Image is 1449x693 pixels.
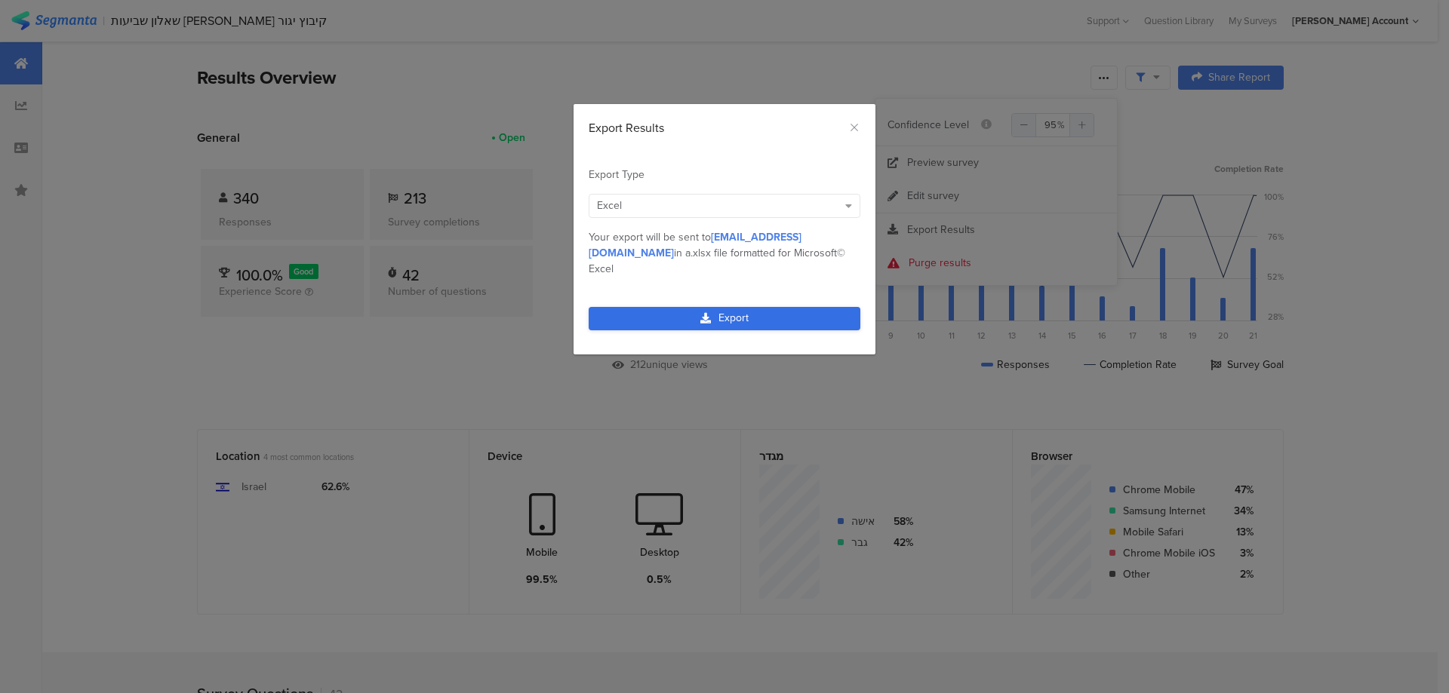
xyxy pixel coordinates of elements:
div: dialog [574,104,875,354]
button: Close [848,119,860,136]
div: Export Results [589,119,860,136]
span: [EMAIL_ADDRESS][DOMAIN_NAME] [589,229,801,261]
span: Excel [597,198,622,213]
div: Your export will be sent to in a [589,229,860,277]
span: .xlsx file formatted for Microsoft© Excel [589,245,845,277]
div: Export Type [589,167,860,182]
a: Export [589,307,860,330]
